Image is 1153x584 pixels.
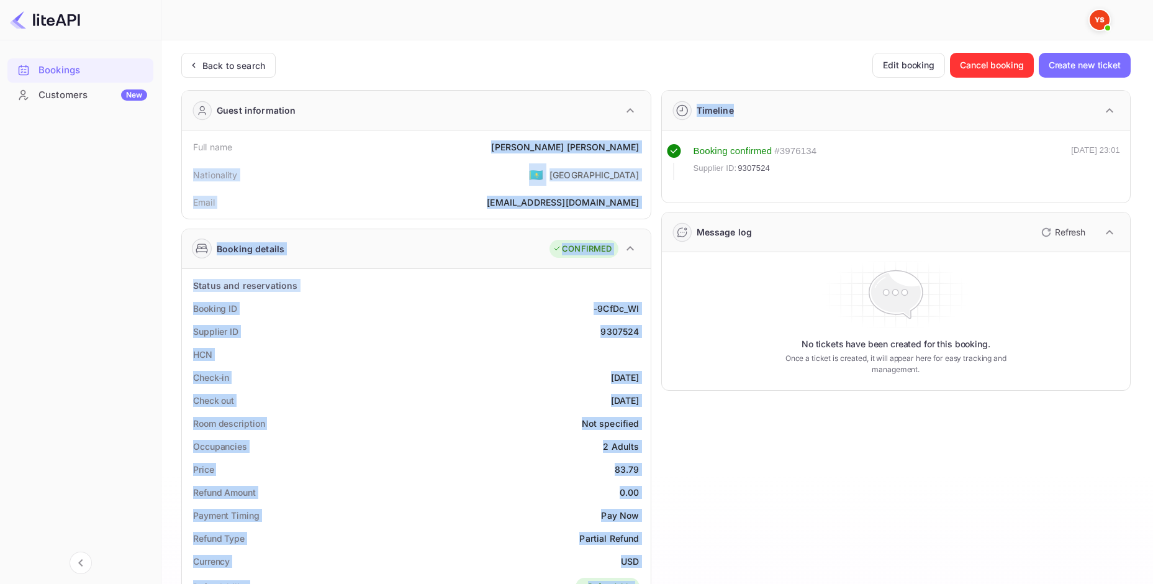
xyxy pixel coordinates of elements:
[950,53,1034,78] button: Cancel booking
[694,162,737,175] span: Supplier ID:
[7,58,153,81] a: Bookings
[193,532,245,545] div: Refund Type
[611,394,640,407] div: [DATE]
[193,509,260,522] div: Payment Timing
[193,440,247,453] div: Occupancies
[1034,222,1090,242] button: Refresh
[38,88,147,103] div: Customers
[7,83,153,106] a: CustomersNew
[193,348,212,361] div: HCN
[70,552,92,574] button: Collapse navigation
[611,371,640,384] div: [DATE]
[487,196,639,209] div: [EMAIL_ADDRESS][DOMAIN_NAME]
[193,325,238,338] div: Supplier ID
[491,140,639,153] div: [PERSON_NAME] [PERSON_NAME]
[620,486,640,499] div: 0.00
[697,226,753,239] div: Message log
[553,243,612,255] div: CONFIRMED
[193,417,265,430] div: Room description
[1039,53,1131,78] button: Create new ticket
[621,555,639,568] div: USD
[774,144,816,158] div: # 3976134
[193,555,230,568] div: Currency
[202,59,265,72] div: Back to search
[601,509,639,522] div: Pay Now
[1090,10,1110,30] img: Yandex Support
[10,10,80,30] img: LiteAPI logo
[549,168,640,181] div: [GEOGRAPHIC_DATA]
[603,440,639,453] div: 2 Adults
[1055,226,1085,239] p: Refresh
[193,394,234,407] div: Check out
[600,325,639,338] div: 9307524
[217,242,284,255] div: Booking details
[217,104,296,117] div: Guest information
[193,302,237,315] div: Booking ID
[738,162,770,175] span: 9307524
[802,338,990,350] p: No tickets have been created for this booking.
[579,532,639,545] div: Partial Refund
[697,104,734,117] div: Timeline
[193,279,297,292] div: Status and reservations
[694,144,772,158] div: Booking confirmed
[193,196,215,209] div: Email
[193,168,238,181] div: Nationality
[770,353,1022,375] p: Once a ticket is created, it will appear here for easy tracking and management.
[1071,144,1120,180] div: [DATE] 23:01
[594,302,639,315] div: -9CfDc_WI
[193,371,229,384] div: Check-in
[7,83,153,107] div: CustomersNew
[121,89,147,101] div: New
[38,63,147,78] div: Bookings
[193,463,214,476] div: Price
[7,58,153,83] div: Bookings
[529,163,543,186] span: United States
[582,417,640,430] div: Not specified
[615,463,640,476] div: 83.79
[193,486,256,499] div: Refund Amount
[193,140,232,153] div: Full name
[872,53,945,78] button: Edit booking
